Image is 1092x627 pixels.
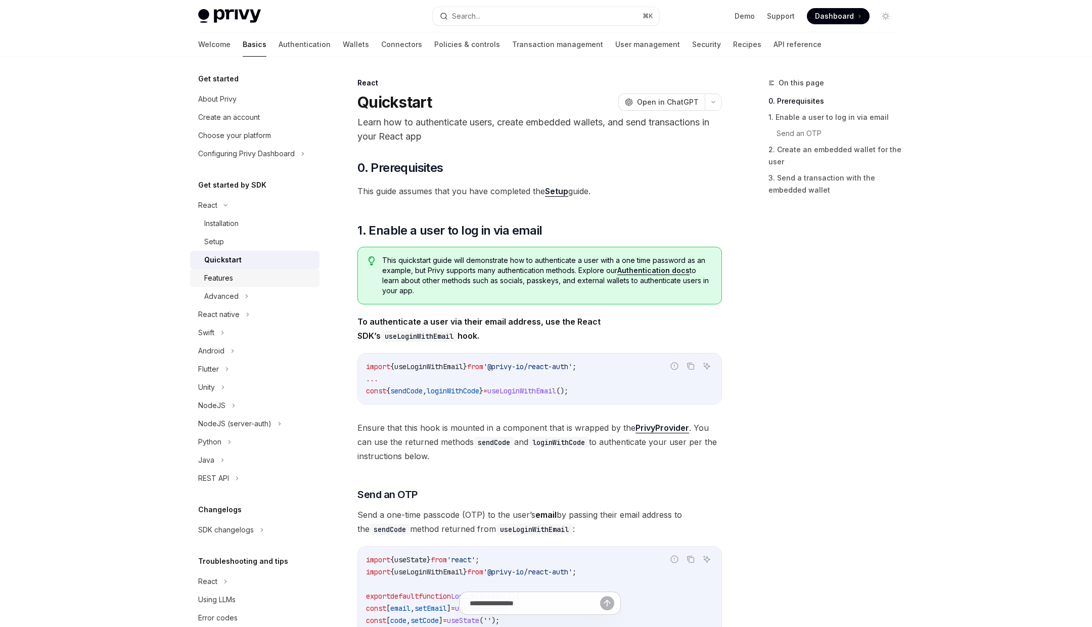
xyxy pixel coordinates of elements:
a: Dashboard [807,8,870,24]
div: Features [204,272,233,284]
span: ⌘ K [643,12,653,20]
div: Choose your platform [198,129,271,142]
span: { [390,567,394,576]
span: { [390,362,394,371]
button: Search...⌘K [433,7,659,25]
a: Installation [190,214,320,233]
a: Authentication docs [617,266,690,275]
span: import [366,567,390,576]
button: Ask AI [700,553,713,566]
button: Report incorrect code [668,553,681,566]
a: Features [190,269,320,287]
span: Open in ChatGPT [637,97,699,107]
a: Welcome [198,32,231,57]
span: Send a one-time passcode (OTP) to the user’s by passing their email address to the method returne... [357,508,722,536]
a: Setup [190,233,320,251]
div: Installation [204,217,239,230]
span: { [386,386,390,395]
button: Ask AI [700,360,713,373]
span: 1. Enable a user to log in via email [357,222,542,239]
span: loginWithCode [427,386,479,395]
div: REST API [198,472,229,484]
div: React [357,78,722,88]
p: Learn how to authenticate users, create embedded wallets, and send transactions in your React app [357,115,722,144]
a: Security [692,32,721,57]
img: light logo [198,9,261,23]
a: Demo [735,11,755,21]
div: Flutter [198,363,219,375]
a: PrivyProvider [635,423,689,433]
span: } [427,555,431,564]
button: Copy the contents from the code block [684,553,697,566]
button: Send message [600,596,614,610]
span: import [366,362,390,371]
div: React [198,199,217,211]
div: NodeJS [198,399,225,412]
h5: Troubleshooting and tips [198,555,288,567]
span: '@privy-io/react-auth' [483,362,572,371]
a: Transaction management [512,32,603,57]
a: Error codes [190,609,320,627]
span: sendCode [390,386,423,395]
div: React [198,575,217,588]
a: 0. Prerequisites [768,93,902,109]
span: This quickstart guide will demonstrate how to authenticate a user with a one time password as an ... [382,255,711,296]
h5: Changelogs [198,504,242,516]
a: Choose your platform [190,126,320,145]
a: Basics [243,32,266,57]
div: Java [198,454,214,466]
span: } [463,567,467,576]
a: Create an account [190,108,320,126]
div: Setup [204,236,224,248]
span: ; [572,362,576,371]
a: About Privy [190,90,320,108]
div: Create an account [198,111,260,123]
div: Configuring Privy Dashboard [198,148,295,160]
a: 2. Create an embedded wallet for the user [768,142,902,170]
div: Advanced [204,290,239,302]
span: from [467,567,483,576]
span: { [390,555,394,564]
strong: To authenticate a user via their email address, use the React SDK’s hook. [357,317,601,341]
a: 3. Send a transaction with the embedded wallet [768,170,902,198]
div: React native [198,308,240,321]
div: Python [198,436,221,448]
span: Ensure that this hook is mounted in a component that is wrapped by the . You can use the returned... [357,421,722,463]
a: Wallets [343,32,369,57]
button: Report incorrect code [668,360,681,373]
a: Using LLMs [190,591,320,609]
span: 'react' [447,555,475,564]
a: Recipes [733,32,761,57]
svg: Tip [368,256,375,265]
span: On this page [779,77,824,89]
div: Error codes [198,612,238,624]
span: const [366,386,386,395]
span: import [366,555,390,564]
div: Search... [452,10,480,22]
code: loginWithCode [528,437,589,448]
code: useLoginWithEmail [381,331,458,342]
a: Support [767,11,795,21]
code: sendCode [474,437,514,448]
a: User management [615,32,680,57]
span: useLoginWithEmail [394,362,463,371]
a: API reference [773,32,822,57]
div: Swift [198,327,214,339]
a: 1. Enable a user to log in via email [768,109,902,125]
a: Authentication [279,32,331,57]
span: from [431,555,447,564]
span: , [423,386,427,395]
div: Android [198,345,224,357]
strong: email [535,510,557,520]
div: Quickstart [204,254,242,266]
a: Setup [545,186,568,197]
a: Send an OTP [777,125,902,142]
div: SDK changelogs [198,524,254,536]
h5: Get started [198,73,239,85]
a: Quickstart [190,251,320,269]
span: useState [394,555,427,564]
span: } [479,386,483,395]
div: Using LLMs [198,594,236,606]
span: ; [475,555,479,564]
span: ... [366,374,378,383]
